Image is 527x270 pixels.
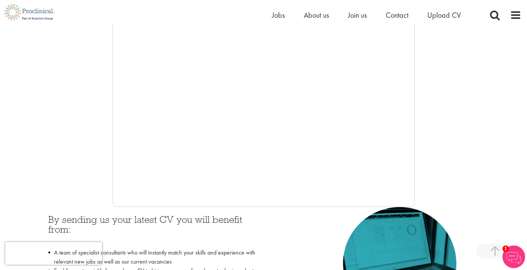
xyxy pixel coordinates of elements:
[348,10,367,20] a: Join us
[502,245,509,252] span: 1
[386,10,408,20] a: Contact
[48,215,258,244] h3: By sending us your latest CV you will benefit from:
[502,245,525,268] img: Chatbot
[48,248,258,266] li: A team of specialist consultants who will instantly match your skills and experience with relevan...
[304,10,329,20] a: About us
[272,10,285,20] a: Jobs
[427,10,461,20] a: Upload CV
[5,242,102,265] iframe: reCAPTCHA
